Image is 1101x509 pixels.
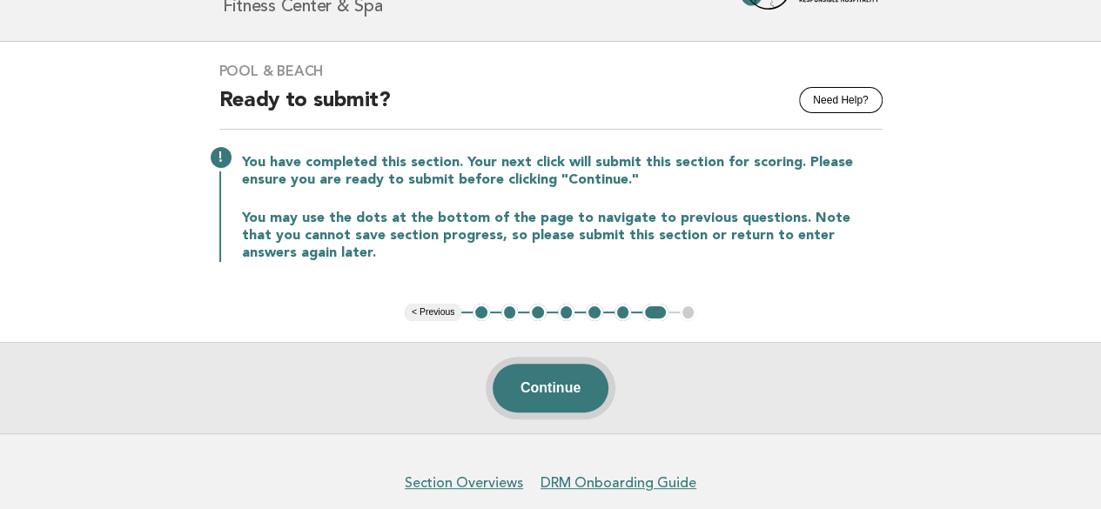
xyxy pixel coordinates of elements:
[586,304,603,321] button: 5
[405,304,461,321] button: < Previous
[219,63,883,80] h3: Pool & Beach
[614,304,632,321] button: 6
[242,154,883,189] p: You have completed this section. Your next click will submit this section for scoring. Please ens...
[642,304,668,321] button: 7
[540,474,696,492] a: DRM Onboarding Guide
[558,304,575,321] button: 4
[529,304,547,321] button: 3
[219,87,883,130] h2: Ready to submit?
[473,304,490,321] button: 1
[242,210,883,262] p: You may use the dots at the bottom of the page to navigate to previous questions. Note that you c...
[501,304,519,321] button: 2
[799,87,882,113] button: Need Help?
[493,364,608,412] button: Continue
[405,474,523,492] a: Section Overviews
